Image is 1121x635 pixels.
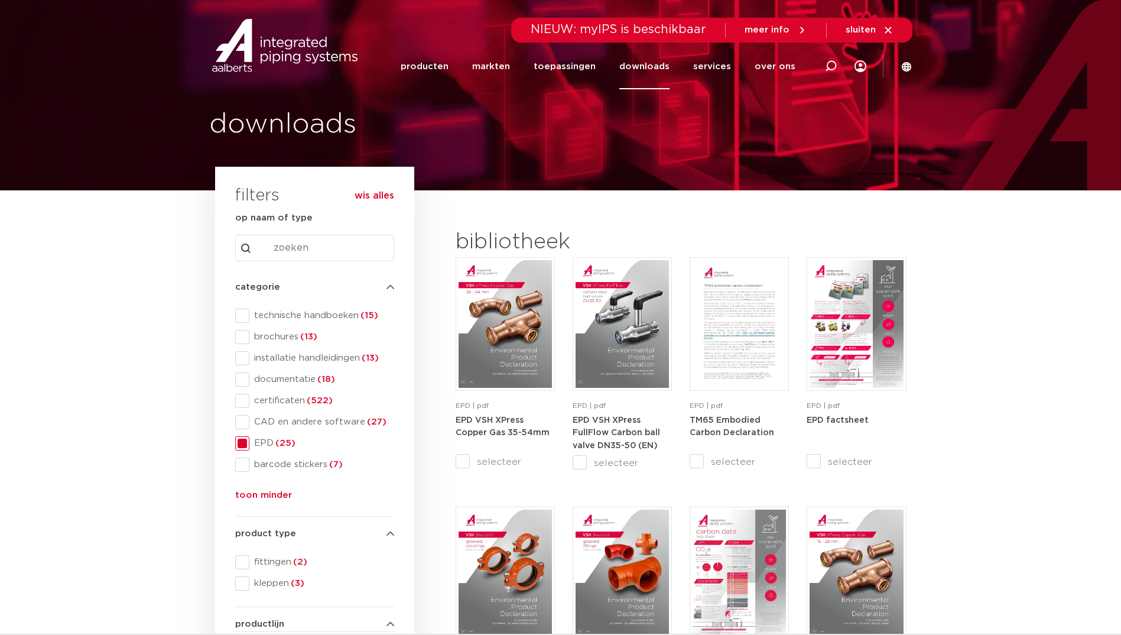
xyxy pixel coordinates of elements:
[235,436,394,451] div: EPD(25)
[235,309,394,323] div: technische handboeken(15)
[235,182,280,210] h3: filters
[291,558,307,566] span: (2)
[235,527,394,541] h4: product type
[249,578,394,589] span: kleppen
[690,402,723,409] span: EPD | pdf
[456,416,550,438] a: EPD VSH XPress Copper Gas 35-54mm
[810,260,903,388] img: Aips-EPD-A4Factsheet_NL-pdf.jpg
[249,374,394,385] span: documentatie
[573,416,660,450] a: EPD VSH XPress FullFlow Carbon ball valve DN35-50 (EN)
[249,331,394,343] span: brochures
[327,460,343,469] span: (7)
[573,416,660,450] strong: EPD VSH XPress FullFlow Carbon ball valve DN35-50 (EN)
[472,44,510,89] a: markten
[459,260,552,388] img: VSH-XPress-Copper-Gas-35-54mm_A4EPD_5011490_EN-pdf.jpg
[573,456,672,470] label: selecteer
[359,311,378,320] span: (15)
[576,260,669,388] img: VSH-XPress-Carbon-BallValveDN35-50_A4EPD_5011435-_2024_1.0_EN-pdf.jpg
[456,455,555,469] label: selecteer
[619,44,670,89] a: downloads
[298,332,317,341] span: (13)
[693,260,786,388] img: TM65-Embodied-Carbon-Declaration-pdf.jpg
[690,416,774,438] a: TM65 Embodied Carbon Declaration
[249,395,394,407] span: certificaten
[235,330,394,344] div: brochures(13)
[235,458,394,472] div: barcode stickers(7)
[249,416,394,428] span: CAD en andere software
[807,416,869,425] a: EPD factsheet
[534,44,596,89] a: toepassingen
[745,25,789,34] span: meer info
[690,455,789,469] label: selecteer
[690,416,774,438] strong: TM65 Embodied Carbon Declaration
[274,439,295,448] span: (25)
[289,579,304,588] span: (3)
[807,416,869,425] strong: EPD factsheet
[235,213,313,222] strong: op naam of type
[456,402,489,409] span: EPD | pdf
[360,354,379,362] span: (13)
[249,438,394,449] span: EPD
[456,228,666,257] h2: bibliotheek
[209,106,555,144] h1: downloads
[316,375,335,384] span: (18)
[573,402,606,409] span: EPD | pdf
[235,372,394,387] div: documentatie(18)
[235,351,394,365] div: installatie handleidingen(13)
[235,555,394,569] div: fittingen(2)
[846,25,893,35] a: sluiten
[235,280,394,294] h4: categorie
[249,459,394,471] span: barcode stickers
[249,310,394,322] span: technische handboeken
[745,25,807,35] a: meer info
[235,415,394,429] div: CAD en andere software(27)
[807,402,840,409] span: EPD | pdf
[235,576,394,591] div: kleppen(3)
[846,25,876,34] span: sluiten
[755,44,795,89] a: over ons
[305,396,333,405] span: (522)
[401,44,449,89] a: producten
[531,24,706,35] span: NIEUW: myIPS is beschikbaar
[235,488,292,507] button: toon minder
[249,352,394,364] span: installatie handleidingen
[807,455,906,469] label: selecteer
[365,417,386,426] span: (27)
[355,190,394,202] button: wis alles
[401,44,795,89] nav: Menu
[456,416,550,438] strong: EPD VSH XPress Copper Gas 35-54mm
[235,617,394,631] h4: productlijn
[249,556,394,568] span: fittingen
[693,44,731,89] a: services
[235,394,394,408] div: certificaten(522)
